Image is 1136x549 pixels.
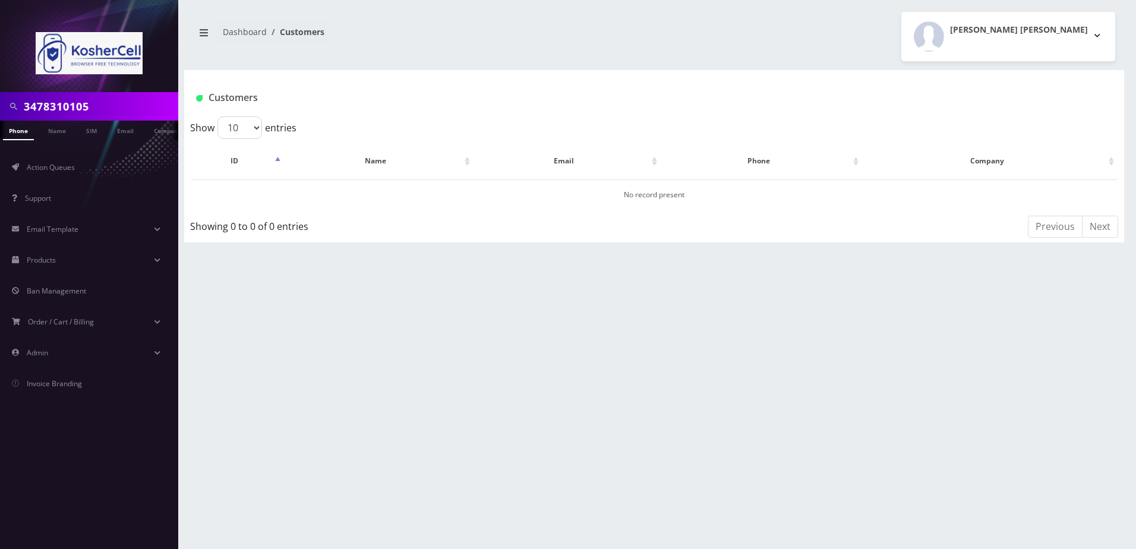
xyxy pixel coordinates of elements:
[191,144,283,178] th: ID: activate to sort column descending
[190,116,296,139] label: Show entries
[27,224,78,234] span: Email Template
[28,317,94,327] span: Order / Cart / Billing
[148,121,188,139] a: Company
[42,121,72,139] a: Name
[80,121,103,139] a: SIM
[901,12,1115,61] button: [PERSON_NAME] [PERSON_NAME]
[111,121,140,139] a: Email
[3,121,34,140] a: Phone
[285,144,473,178] th: Name: activate to sort column ascending
[190,214,568,234] div: Showing 0 to 0 of 0 entries
[950,25,1088,35] h2: [PERSON_NAME] [PERSON_NAME]
[223,26,267,37] a: Dashboard
[193,20,645,53] nav: breadcrumb
[217,116,262,139] select: Showentries
[863,144,1117,178] th: Company: activate to sort column ascending
[24,95,175,118] input: Search in Company
[474,144,660,178] th: Email: activate to sort column ascending
[36,32,143,74] img: KosherCell
[1082,216,1118,238] a: Next
[27,255,56,265] span: Products
[27,348,48,358] span: Admin
[27,378,82,389] span: Invoice Branding
[267,26,324,38] li: Customers
[27,286,86,296] span: Ban Management
[196,92,957,103] h1: Customers
[25,193,51,203] span: Support
[1028,216,1083,238] a: Previous
[191,179,1117,210] td: No record present
[661,144,862,178] th: Phone: activate to sort column ascending
[27,162,75,172] span: Action Queues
